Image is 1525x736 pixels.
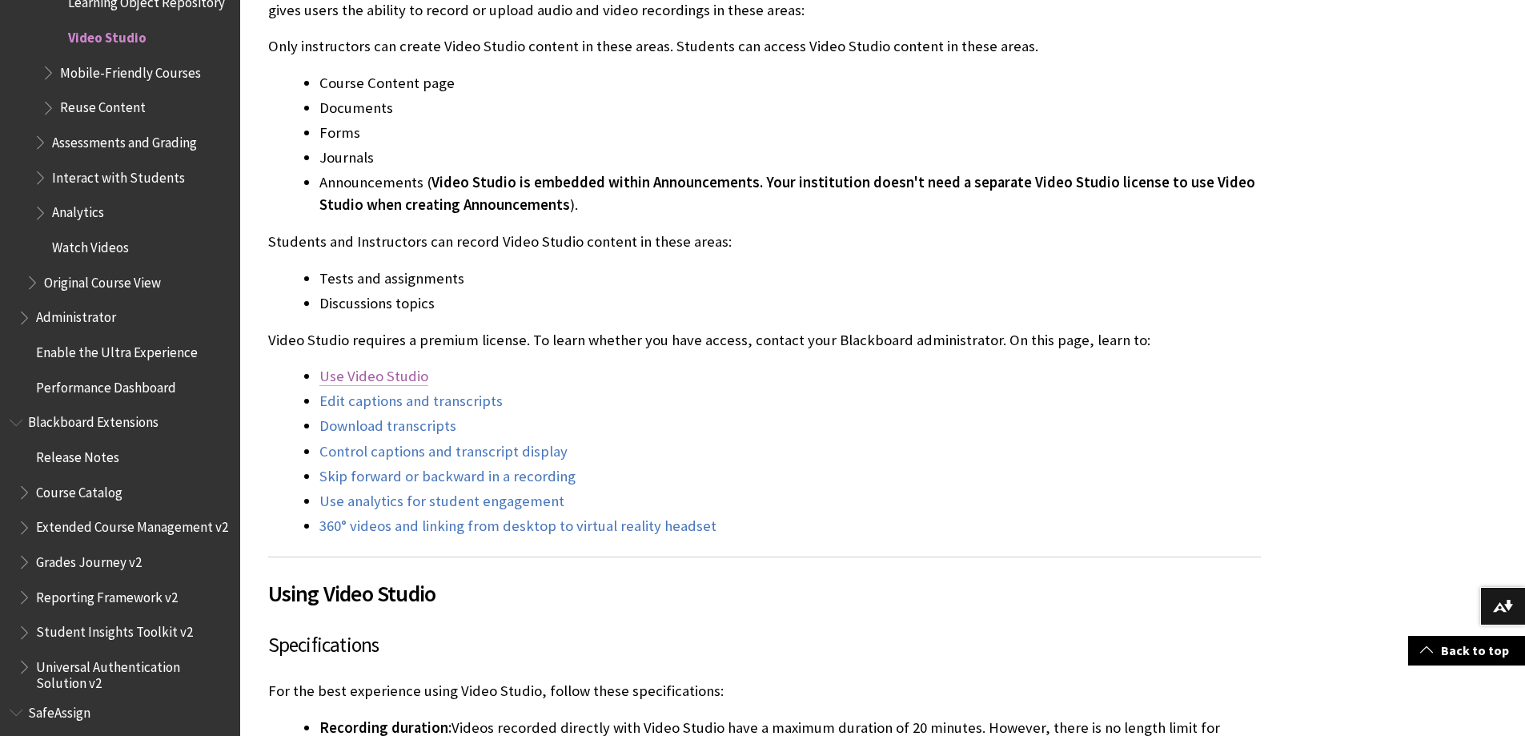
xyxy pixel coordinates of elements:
[36,374,176,396] span: Performance Dashboard
[36,339,198,360] span: Enable the Ultra Experience
[268,577,1261,610] span: Using Video Studio
[1408,636,1525,666] a: Back to top
[36,619,193,641] span: Student Insights Toolkit v2
[319,173,1255,214] span: Video Studio is embedded within Announcements. Your institution doesn't need a separate Video Stu...
[36,444,119,465] span: Release Notes
[44,269,161,291] span: Original Course View
[319,267,1261,290] li: Tests and assignments
[68,24,146,46] span: Video Studio
[60,95,146,116] span: Reuse Content
[36,514,228,536] span: Extended Course Management v2
[36,304,116,326] span: Administrator
[52,164,185,186] span: Interact with Students
[319,72,1261,95] li: Course Content page
[52,234,129,255] span: Watch Videos
[319,147,1261,169] li: Journals
[268,681,1261,702] p: For the best experience using Video Studio, follow these specifications:
[319,492,564,511] a: Use analytics for student engagement
[36,479,122,501] span: Course Catalog
[268,630,1261,661] h3: Specifications
[319,171,1261,216] li: Announcements ( ).
[268,36,1261,57] p: Only instructors can create Video Studio content in these areas. Students can access Video Studio...
[319,97,1261,119] li: Documents
[52,199,104,221] span: Analytics
[319,442,568,461] a: Control captions and transcript display
[28,409,159,431] span: Blackboard Extensions
[60,59,201,81] span: Mobile-Friendly Courses
[319,292,1261,315] li: Discussions topics
[52,129,197,151] span: Assessments and Grading
[319,517,716,536] a: 360° videos and linking from desktop to virtual reality headset
[28,699,90,721] span: SafeAssign
[319,467,576,486] a: Skip forward or backward in a recording
[319,367,428,386] a: Use Video Studio
[319,517,716,535] span: 360° videos and linking from desktop to virtual reality headset
[10,409,231,692] nav: Book outline for Blackboard Extensions
[36,584,178,605] span: Reporting Framework v2
[319,122,1261,144] li: Forms
[36,654,229,691] span: Universal Authentication Solution v2
[319,392,503,411] a: Edit captions and transcripts
[268,330,1261,351] p: Video Studio requires a premium license. To learn whether you have access, contact your Blackboar...
[36,549,142,570] span: Grades Journey v2
[268,231,1261,252] p: Students and Instructors can record Video Studio content in these areas:
[319,416,456,436] a: Download transcripts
